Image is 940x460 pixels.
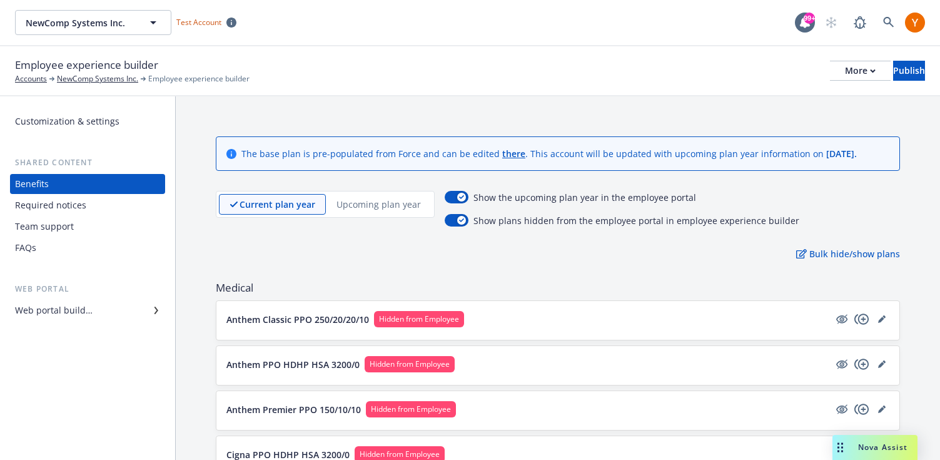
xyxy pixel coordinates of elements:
div: Customization & settings [15,111,119,131]
p: Bulk hide/show plans [796,247,900,260]
a: Start snowing [819,10,844,35]
p: Anthem Classic PPO 250/20/20/10 [226,313,369,326]
a: copyPlus [854,357,869,372]
span: Hidden from Employee [370,359,450,370]
button: Publish [893,61,925,81]
div: Drag to move [832,435,848,460]
a: Accounts [15,73,47,84]
a: copyPlus [854,402,869,417]
a: editPencil [874,357,889,372]
a: Report a Bug [847,10,872,35]
div: More [845,61,876,80]
a: editPencil [874,402,889,417]
div: Benefits [15,174,49,194]
button: NewComp Systems Inc. [15,10,171,35]
span: Medical [216,280,900,295]
a: copyPlus [854,312,869,327]
img: photo [905,13,925,33]
a: Customization & settings [10,111,165,131]
a: Web portal builder [10,300,165,320]
a: Required notices [10,195,165,215]
span: Hidden from Employee [379,314,459,325]
a: Team support [10,217,165,237]
a: Benefits [10,174,165,194]
a: hidden [834,357,849,372]
p: Anthem Premier PPO 150/10/10 [226,403,361,416]
div: Required notices [15,195,86,215]
span: Hidden from Employee [360,449,440,460]
button: Anthem Classic PPO 250/20/20/10Hidden from Employee [226,311,829,327]
div: Publish [893,61,925,80]
span: Hidden from Employee [371,404,451,415]
span: Test Account [176,17,221,28]
div: Shared content [10,156,165,169]
a: NewComp Systems Inc. [57,73,138,84]
button: Anthem Premier PPO 150/10/10Hidden from Employee [226,401,829,417]
span: Show the upcoming plan year in the employee portal [473,191,696,204]
span: Test Account [171,16,241,29]
a: hidden [834,312,849,327]
a: there [502,148,525,160]
p: Upcoming plan year [336,198,421,211]
button: Nova Assist [832,435,917,460]
a: hidden [834,402,849,417]
div: Web portal [10,283,165,295]
a: editPencil [874,312,889,327]
span: Nova Assist [858,442,907,452]
span: Employee experience builder [15,57,158,73]
div: 99+ [804,13,815,24]
div: FAQs [15,238,36,258]
div: Team support [15,217,74,237]
a: Search [876,10,901,35]
button: Anthem PPO HDHP HSA 3200/0Hidden from Employee [226,356,829,372]
span: NewComp Systems Inc. [26,16,134,29]
button: More [830,61,891,81]
p: Anthem PPO HDHP HSA 3200/0 [226,358,360,371]
span: [DATE] . [826,148,857,160]
a: FAQs [10,238,165,258]
span: . This account will be updated with upcoming plan year information on [525,148,826,160]
div: Web portal builder [15,300,93,320]
span: Employee experience builder [148,73,250,84]
span: Show plans hidden from the employee portal in employee experience builder [473,214,799,227]
p: Current plan year [240,198,315,211]
span: The base plan is pre-populated from Force and can be edited [241,148,502,160]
